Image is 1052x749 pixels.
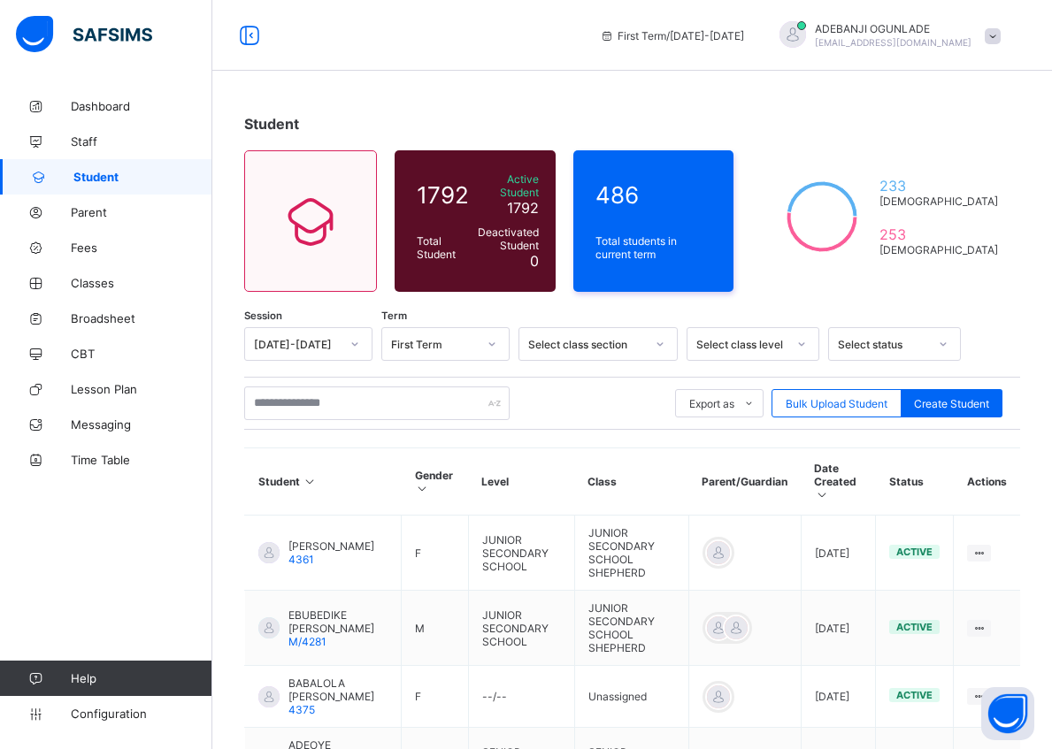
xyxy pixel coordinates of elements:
span: 233 [879,177,998,195]
i: Sort in Ascending Order [814,488,829,501]
div: [DATE]-[DATE] [254,338,340,351]
div: Select class section [528,338,645,351]
span: 1792 [507,199,539,217]
span: Session [244,310,282,322]
span: Configuration [71,707,211,721]
span: 4375 [288,703,315,716]
span: session/term information [600,29,744,42]
span: BABALOLA [PERSON_NAME] [288,676,388,703]
span: Total students in current term [595,234,712,261]
span: Parent [71,205,212,219]
td: [DATE] [801,666,876,728]
td: M [402,591,469,666]
div: Select class level [696,338,787,351]
div: Total Student [412,230,473,265]
th: Parent/Guardian [688,448,801,516]
span: Broadsheet [71,311,212,325]
span: active [896,689,933,701]
span: ADEBANJI OGUNLADE [815,22,971,35]
span: Fees [71,241,212,255]
span: Staff [71,134,212,149]
th: Actions [954,448,1020,516]
th: Student [245,448,402,516]
td: [DATE] [801,516,876,591]
span: [EMAIL_ADDRESS][DOMAIN_NAME] [815,37,971,48]
td: JUNIOR SECONDARY SCHOOL [468,591,574,666]
button: Open asap [981,687,1034,740]
span: Active Student [478,172,539,199]
span: Dashboard [71,99,212,113]
div: First Term [391,338,477,351]
span: Term [381,310,407,322]
span: Deactivated Student [478,225,539,252]
span: Export as [689,397,734,410]
span: Messaging [71,417,212,432]
td: [DATE] [801,591,876,666]
span: [PERSON_NAME] [288,539,374,553]
span: Bulk Upload Student [786,397,887,410]
td: F [402,516,469,591]
span: 1792 [417,181,469,209]
span: 0 [530,252,539,270]
span: Student [244,115,299,133]
th: Level [468,448,574,516]
span: Student [73,170,212,184]
td: JUNIOR SECONDARY SCHOOL [468,516,574,591]
span: Create Student [914,397,989,410]
td: Unassigned [574,666,688,728]
span: [DEMOGRAPHIC_DATA] [879,195,998,208]
span: Classes [71,276,212,290]
td: F [402,666,469,728]
span: EBUBEDIKE [PERSON_NAME] [288,608,388,635]
span: Lesson Plan [71,382,212,396]
span: M/4281 [288,635,326,648]
th: Date Created [801,448,876,516]
span: CBT [71,347,212,361]
div: Select status [838,338,928,351]
span: 253 [879,225,998,243]
span: active [896,546,933,558]
th: Gender [402,448,469,516]
td: JUNIOR SECONDARY SCHOOL SHEPHERD [574,516,688,591]
span: [DEMOGRAPHIC_DATA] [879,243,998,256]
span: 486 [595,181,712,209]
i: Sort in Ascending Order [303,475,318,488]
span: 4361 [288,553,314,566]
span: active [896,621,933,633]
i: Sort in Ascending Order [415,482,430,495]
th: Status [876,448,954,516]
span: Time Table [71,453,212,467]
div: ADEBANJIOGUNLADE [762,21,1010,50]
img: safsims [16,16,152,53]
span: Help [71,671,211,685]
td: --/-- [468,666,574,728]
td: JUNIOR SECONDARY SCHOOL SHEPHERD [574,591,688,666]
th: Class [574,448,688,516]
